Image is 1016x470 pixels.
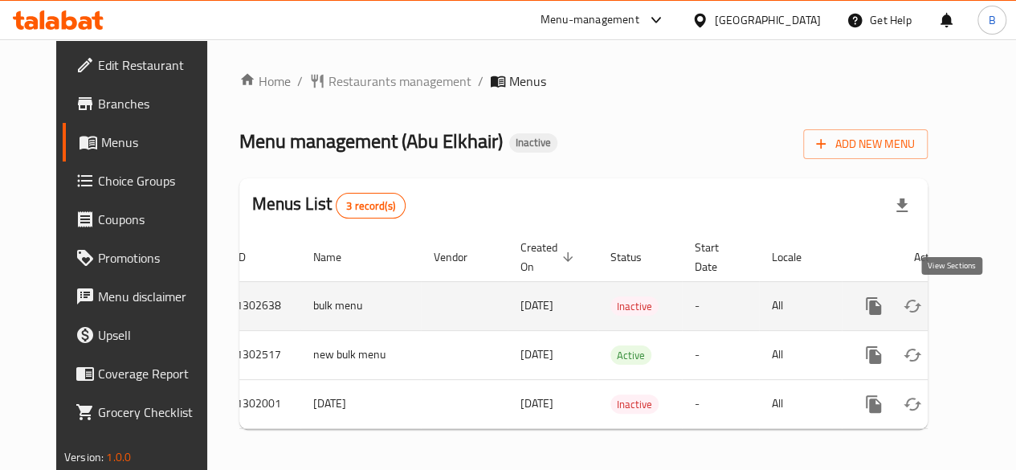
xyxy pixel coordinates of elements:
a: Edit Restaurant [63,46,226,84]
span: Grocery Checklist [98,403,213,422]
a: Menus [63,123,226,161]
div: Inactive [610,296,659,316]
td: All [759,281,842,330]
span: Status [610,247,663,267]
a: Menu disclaimer [63,277,226,316]
span: Coverage Report [98,364,213,383]
span: Coupons [98,210,213,229]
span: Restaurants management [328,72,471,91]
span: Name [313,247,362,267]
span: 1.0.0 [106,447,131,468]
button: more [855,385,893,423]
span: Active [610,346,651,365]
span: Inactive [610,297,659,316]
nav: breadcrumb [239,72,928,91]
a: Branches [63,84,226,123]
span: [DATE] [520,344,553,365]
button: more [855,336,893,374]
span: Upsell [98,325,213,345]
div: Menu-management [541,10,639,30]
h2: Menus List [252,192,406,219]
a: Restaurants management [309,72,471,91]
a: Coupons [63,200,226,239]
span: Choice Groups [98,171,213,190]
td: - [682,281,759,330]
span: Inactive [509,136,557,149]
span: Version: [64,447,104,468]
div: Export file [883,186,921,225]
span: 3 record(s) [337,198,405,214]
td: All [759,330,842,379]
div: [GEOGRAPHIC_DATA] [715,11,821,29]
a: Choice Groups [63,161,226,200]
span: Edit Restaurant [98,55,213,75]
span: Locale [772,247,822,267]
a: Coverage Report [63,354,226,393]
button: more [855,287,893,325]
span: Menus [509,72,546,91]
a: Promotions [63,239,226,277]
a: Home [239,72,291,91]
td: 1302517 [223,330,300,379]
div: Inactive [509,133,557,153]
span: ID [236,247,267,267]
span: Add New Menu [816,134,915,154]
td: All [759,379,842,428]
button: Add New Menu [803,129,928,159]
span: B [988,11,995,29]
span: Promotions [98,248,213,268]
button: Change Status [893,336,932,374]
td: [DATE] [300,379,421,428]
div: Inactive [610,394,659,414]
span: Vendor [434,247,488,267]
a: Grocery Checklist [63,393,226,431]
td: 1302001 [223,379,300,428]
td: new bulk menu [300,330,421,379]
li: / [297,72,303,91]
div: Active [610,345,651,365]
td: 1302638 [223,281,300,330]
li: / [478,72,484,91]
span: Menu disclaimer [98,287,213,306]
span: Start Date [695,238,740,276]
a: Upsell [63,316,226,354]
td: bulk menu [300,281,421,330]
span: Created On [520,238,578,276]
button: Change Status [893,385,932,423]
span: [DATE] [520,393,553,414]
td: - [682,330,759,379]
span: Branches [98,94,213,113]
span: Menus [101,133,213,152]
span: Menu management ( Abu Elkhair ) [239,123,503,159]
td: - [682,379,759,428]
span: [DATE] [520,295,553,316]
div: Total records count [336,193,406,219]
span: Inactive [610,395,659,414]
